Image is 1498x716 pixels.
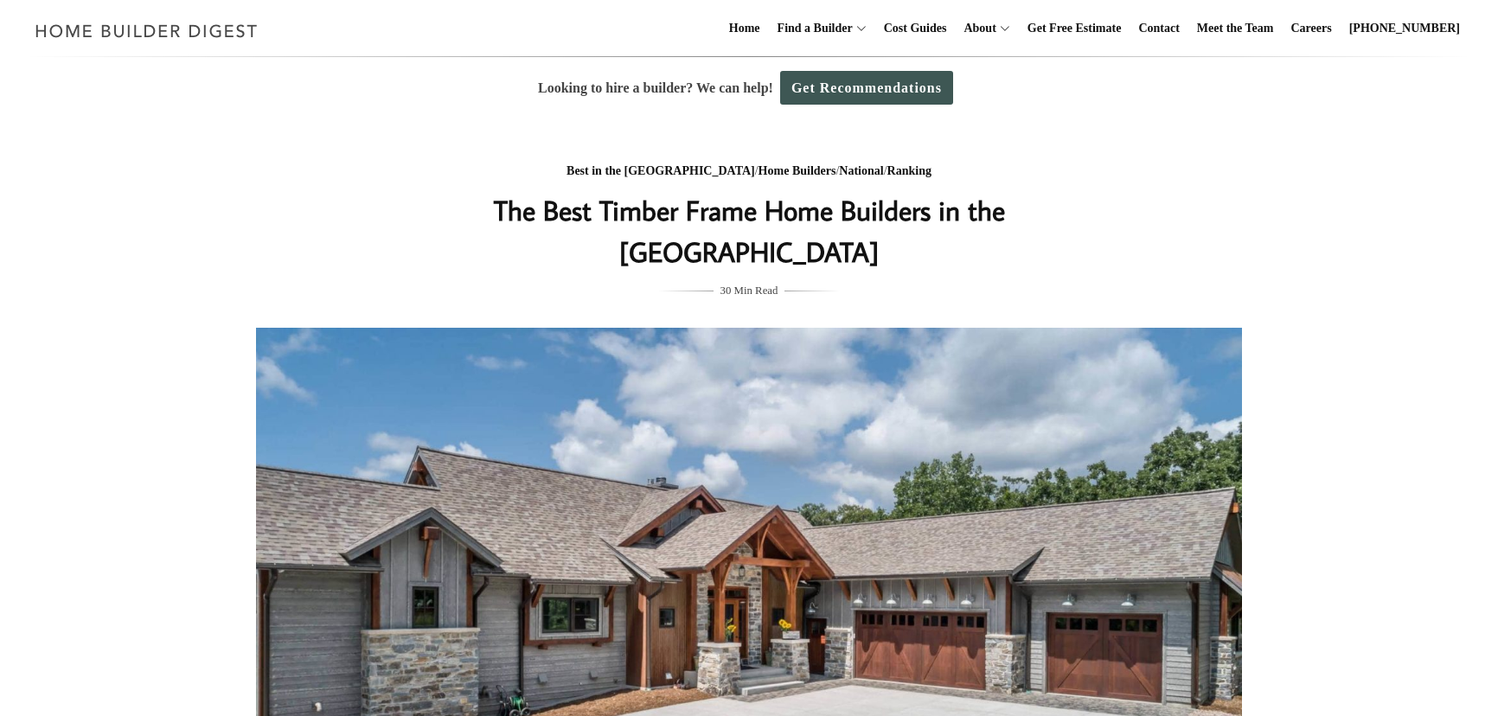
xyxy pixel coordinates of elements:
[720,281,778,300] span: 30 Min Read
[1131,1,1186,56] a: Contact
[404,189,1094,272] h1: The Best Timber Frame Home Builders in the [GEOGRAPHIC_DATA]
[957,1,995,56] a: About
[722,1,767,56] a: Home
[1284,1,1339,56] a: Careers
[887,164,931,177] a: Ranking
[839,164,883,177] a: National
[1190,1,1281,56] a: Meet the Team
[780,71,953,105] a: Get Recommendations
[1342,1,1467,56] a: [PHONE_NUMBER]
[1021,1,1129,56] a: Get Free Estimate
[404,161,1094,182] div: / / /
[567,164,755,177] a: Best in the [GEOGRAPHIC_DATA]
[759,164,836,177] a: Home Builders
[877,1,954,56] a: Cost Guides
[28,14,266,48] img: Home Builder Digest
[771,1,853,56] a: Find a Builder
